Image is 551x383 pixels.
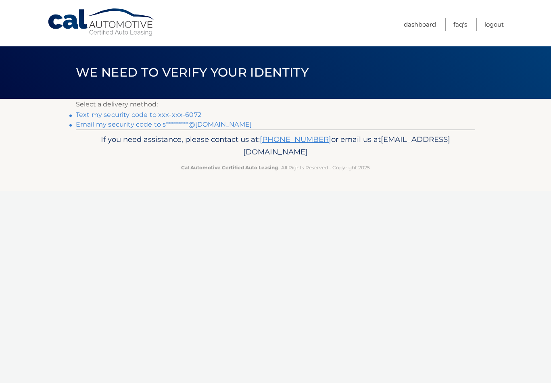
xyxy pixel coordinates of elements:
[453,18,467,31] a: FAQ's
[260,135,331,144] a: [PHONE_NUMBER]
[76,121,252,128] a: Email my security code to s*********@[DOMAIN_NAME]
[81,163,470,172] p: - All Rights Reserved - Copyright 2025
[404,18,436,31] a: Dashboard
[484,18,504,31] a: Logout
[47,8,156,37] a: Cal Automotive
[76,99,475,110] p: Select a delivery method:
[76,111,201,119] a: Text my security code to xxx-xxx-6072
[81,133,470,159] p: If you need assistance, please contact us at: or email us at
[181,164,278,171] strong: Cal Automotive Certified Auto Leasing
[76,65,309,80] span: We need to verify your identity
